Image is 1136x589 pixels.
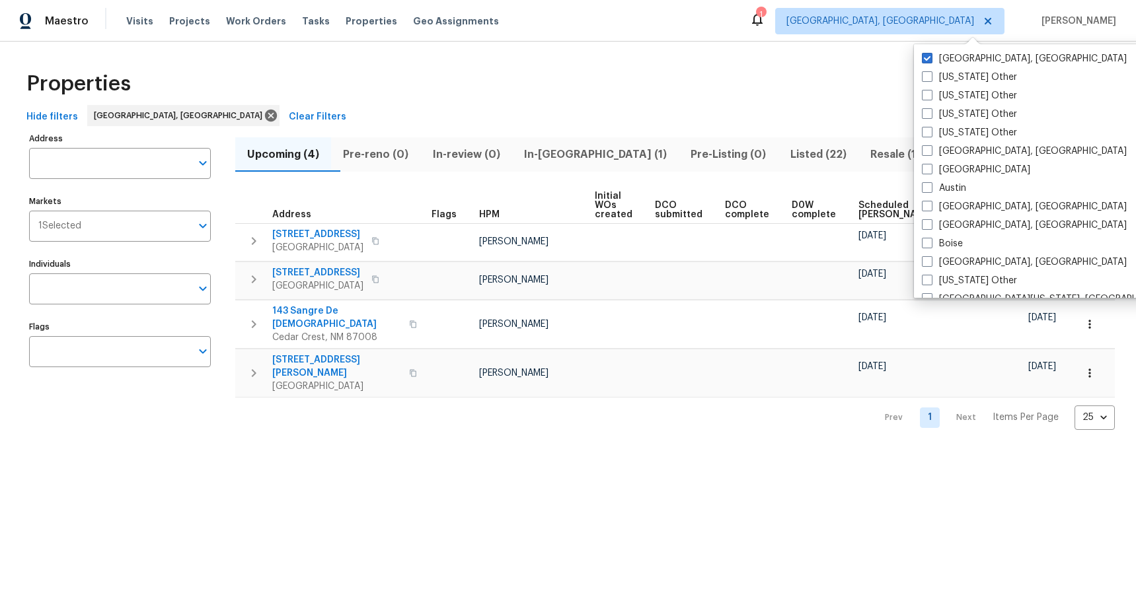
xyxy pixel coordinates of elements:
[339,145,412,164] span: Pre-reno (0)
[1036,15,1116,28] span: [PERSON_NAME]
[432,210,457,219] span: Flags
[272,279,363,293] span: [GEOGRAPHIC_DATA]
[922,89,1017,102] label: [US_STATE] Other
[858,231,886,240] span: [DATE]
[872,405,1115,430] nav: Pagination Navigation
[922,182,966,195] label: Austin
[21,105,83,129] button: Hide filters
[194,217,212,235] button: Open
[479,237,549,246] span: [PERSON_NAME]
[45,15,89,28] span: Maestro
[194,342,212,361] button: Open
[922,219,1127,232] label: [GEOGRAPHIC_DATA], [GEOGRAPHIC_DATA]
[1028,313,1056,322] span: [DATE]
[1028,362,1056,371] span: [DATE]
[413,15,499,28] span: Geo Assignments
[725,201,769,219] span: DCO complete
[94,109,268,122] span: [GEOGRAPHIC_DATA], [GEOGRAPHIC_DATA]
[272,228,363,241] span: [STREET_ADDRESS]
[479,320,549,329] span: [PERSON_NAME]
[922,237,963,250] label: Boise
[858,201,933,219] span: Scheduled [PERSON_NAME]
[922,108,1017,121] label: [US_STATE] Other
[479,210,500,219] span: HPM
[194,154,212,172] button: Open
[922,256,1127,269] label: [GEOGRAPHIC_DATA], [GEOGRAPHIC_DATA]
[479,368,549,378] span: [PERSON_NAME]
[243,145,323,164] span: Upcoming (4)
[26,77,131,90] span: Properties
[922,145,1127,158] label: [GEOGRAPHIC_DATA], [GEOGRAPHIC_DATA]
[226,15,286,28] span: Work Orders
[289,109,346,125] span: Clear Filters
[126,15,153,28] span: Visits
[29,197,211,205] label: Markets
[38,221,81,232] span: 1 Selected
[858,313,886,322] span: [DATE]
[786,145,851,164] span: Listed (22)
[920,407,940,428] a: Goto page 1
[284,105,352,129] button: Clear Filters
[272,266,363,279] span: [STREET_ADDRESS]
[520,145,671,164] span: In-[GEOGRAPHIC_DATA] (1)
[922,200,1127,213] label: [GEOGRAPHIC_DATA], [GEOGRAPHIC_DATA]
[756,8,765,21] div: 1
[429,145,504,164] span: In-review (0)
[169,15,210,28] span: Projects
[87,105,280,126] div: [GEOGRAPHIC_DATA], [GEOGRAPHIC_DATA]
[866,145,932,164] span: Resale (10)
[1075,400,1115,434] div: 25
[479,275,549,285] span: [PERSON_NAME]
[272,241,363,254] span: [GEOGRAPHIC_DATA]
[272,353,401,380] span: [STREET_ADDRESS][PERSON_NAME]
[858,269,886,279] span: [DATE]
[302,17,330,26] span: Tasks
[922,52,1127,65] label: [GEOGRAPHIC_DATA], [GEOGRAPHIC_DATA]
[272,210,311,219] span: Address
[922,71,1017,84] label: [US_STATE] Other
[922,274,1017,287] label: [US_STATE] Other
[272,380,401,393] span: [GEOGRAPHIC_DATA]
[29,323,211,331] label: Flags
[655,201,702,219] span: DCO submitted
[194,279,212,298] button: Open
[272,331,401,344] span: Cedar Crest, NM 87008
[858,362,886,371] span: [DATE]
[922,163,1030,176] label: [GEOGRAPHIC_DATA]
[29,260,211,268] label: Individuals
[687,145,770,164] span: Pre-Listing (0)
[29,135,211,143] label: Address
[922,126,1017,139] label: [US_STATE] Other
[792,201,836,219] span: D0W complete
[26,109,78,125] span: Hide filters
[346,15,397,28] span: Properties
[786,15,974,28] span: [GEOGRAPHIC_DATA], [GEOGRAPHIC_DATA]
[993,411,1059,424] p: Items Per Page
[595,191,632,219] span: Initial WOs created
[272,304,401,331] span: 143 Sangre De [DEMOGRAPHIC_DATA]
